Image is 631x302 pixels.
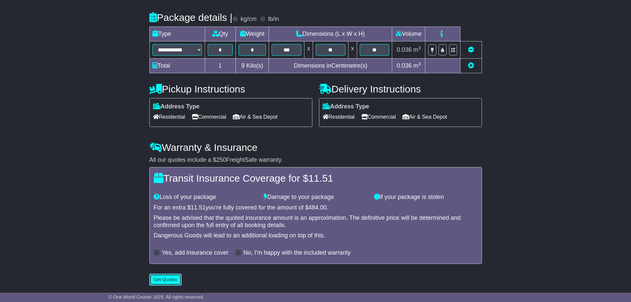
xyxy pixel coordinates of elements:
[192,112,226,122] span: Commercial
[149,58,205,73] td: Total
[260,194,371,201] div: Damage to your package
[236,27,269,41] td: Weight
[319,84,482,94] h4: Delivery Instructions
[149,27,205,41] td: Type
[392,27,425,41] td: Volume
[149,156,482,164] div: All our quotes include a $ FreightSafe warranty.
[153,103,200,110] label: Address Type
[153,112,185,122] span: Residential
[243,249,351,257] label: No, I'm happy with the included warranty
[413,62,421,69] span: m
[269,27,392,41] td: Dimensions (L x W x H)
[323,112,355,122] span: Residential
[154,173,478,184] h4: Transit Insurance Coverage for $
[154,204,478,211] div: For an extra $ you're fully covered for the amount of $ .
[154,232,478,239] div: Dangerous Goods will lead to an additional loading on top of this.
[241,62,244,69] span: 9
[308,204,327,211] span: 484.00
[468,46,474,53] a: Remove this item
[268,16,279,23] label: lb/in
[205,58,236,73] td: 1
[191,204,206,211] span: 11.51
[216,156,226,163] span: 250
[149,142,482,153] h4: Warranty & Insurance
[233,112,278,122] span: Air & Sea Depot
[149,274,182,285] button: Get Quotes
[413,46,421,53] span: m
[150,194,261,201] div: Loss of your package
[205,27,236,41] td: Qty
[240,16,256,23] label: kg/cm
[397,62,412,69] span: 0.036
[269,58,392,73] td: Dimensions in Centimetre(s)
[236,58,269,73] td: Kilo(s)
[397,46,412,53] span: 0.036
[361,112,396,122] span: Commercial
[371,194,481,201] div: If your package is stolen
[109,294,204,300] span: © One World Courier 2025. All rights reserved.
[149,84,312,94] h4: Pickup Instructions
[162,249,229,257] label: Yes, add insurance cover
[418,45,421,50] sup: 3
[402,112,447,122] span: Air & Sea Depot
[149,12,233,23] h4: Package details |
[154,214,478,229] div: Please be advised that the quoted insurance amount is an approximation. The definitive price will...
[323,103,369,110] label: Address Type
[304,41,313,58] td: x
[308,173,333,184] span: 11.51
[418,61,421,66] sup: 3
[468,62,474,69] a: Add new item
[348,41,357,58] td: x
